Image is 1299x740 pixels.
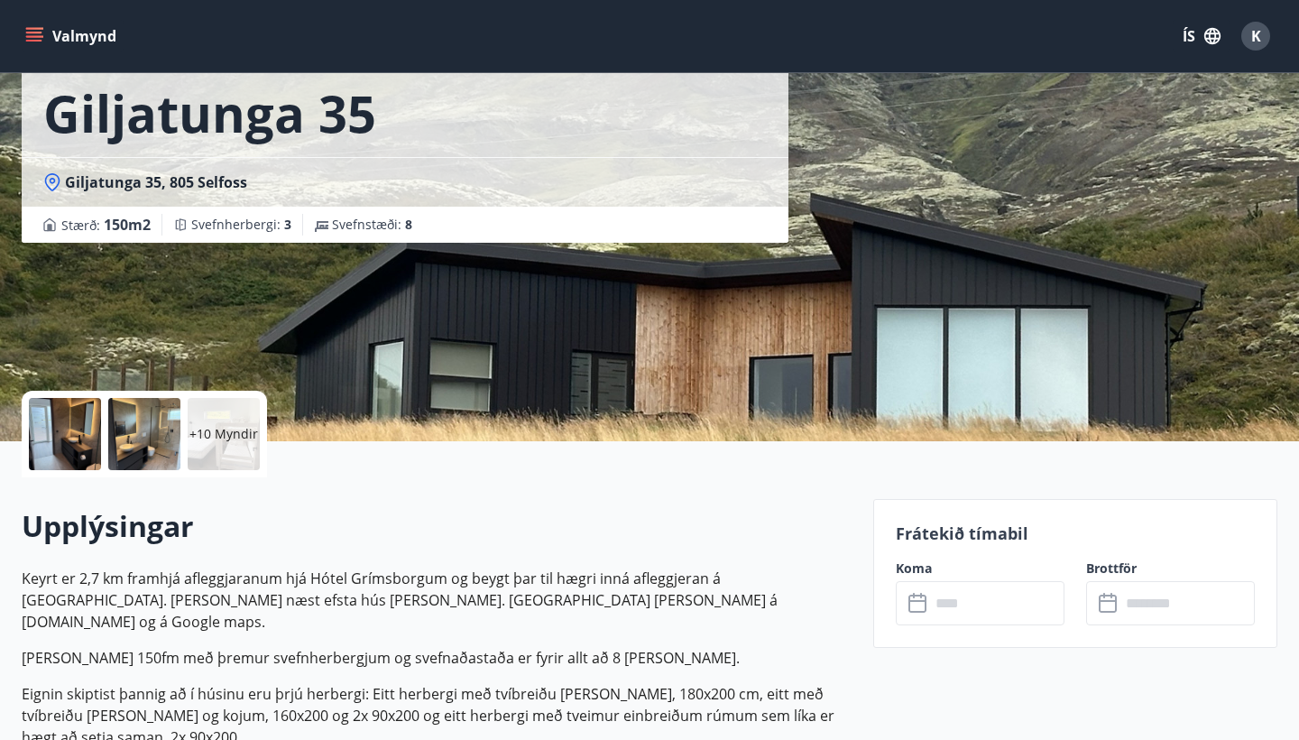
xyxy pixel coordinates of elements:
[22,20,124,52] button: menu
[65,172,247,192] span: Giljatunga 35, 805 Selfoss
[1086,560,1255,578] label: Brottför
[22,647,852,669] p: [PERSON_NAME] 150fm með þremur svefnherbergjum og svefnaðastaða er fyrir allt að 8 [PERSON_NAME].
[896,522,1255,545] p: Frátekið tímabil
[1173,20,1230,52] button: ÍS
[284,216,291,233] span: 3
[405,216,412,233] span: 8
[61,214,151,236] span: Stærð :
[191,216,291,234] span: Svefnherbergi :
[896,560,1064,578] label: Koma
[22,568,852,633] p: Keyrt er 2,7 km framhjá afleggjaranum hjá Hótel Grímsborgum og beygt þar til hægri inná afleggjer...
[104,215,151,235] span: 150 m2
[22,506,852,546] h2: Upplýsingar
[1234,14,1277,58] button: K
[332,216,412,234] span: Svefnstæði :
[189,425,258,443] p: +10 Myndir
[43,79,376,147] h1: Giljatunga 35
[1251,26,1261,46] span: K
